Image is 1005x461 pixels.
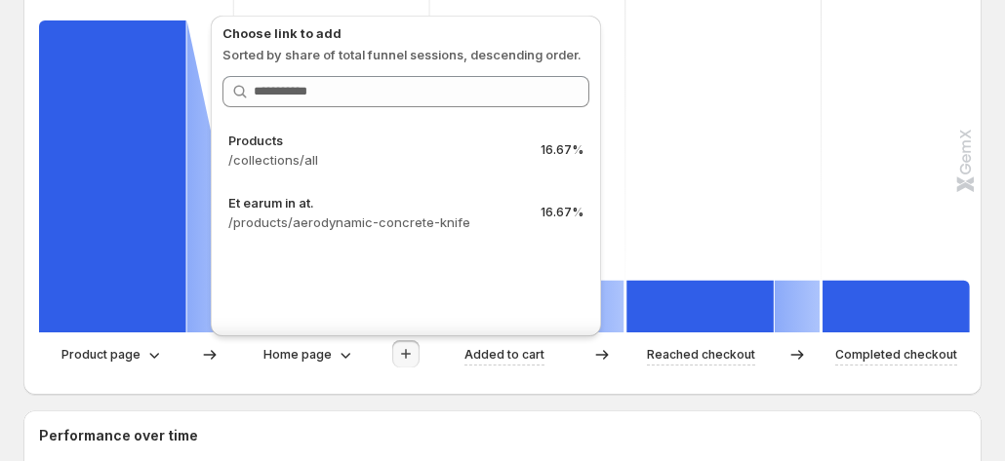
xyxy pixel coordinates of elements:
p: Products [228,131,525,150]
p: Reached checkout [647,345,755,365]
p: Added to cart [464,345,544,365]
p: 16.67% [541,205,583,220]
p: Choose link to add [222,23,589,43]
p: Et earum in at. [228,193,525,212]
h2: Performance over time [39,426,966,445]
p: Home page [263,345,332,365]
p: Sorted by share of total funnel sessions, descending order. [222,45,589,64]
p: /products/aerodynamic-concrete-knife [228,212,525,232]
p: Completed checkout [835,345,957,365]
p: Product page [61,345,141,365]
p: /collections/all [228,150,525,170]
p: 16.67% [541,142,583,158]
